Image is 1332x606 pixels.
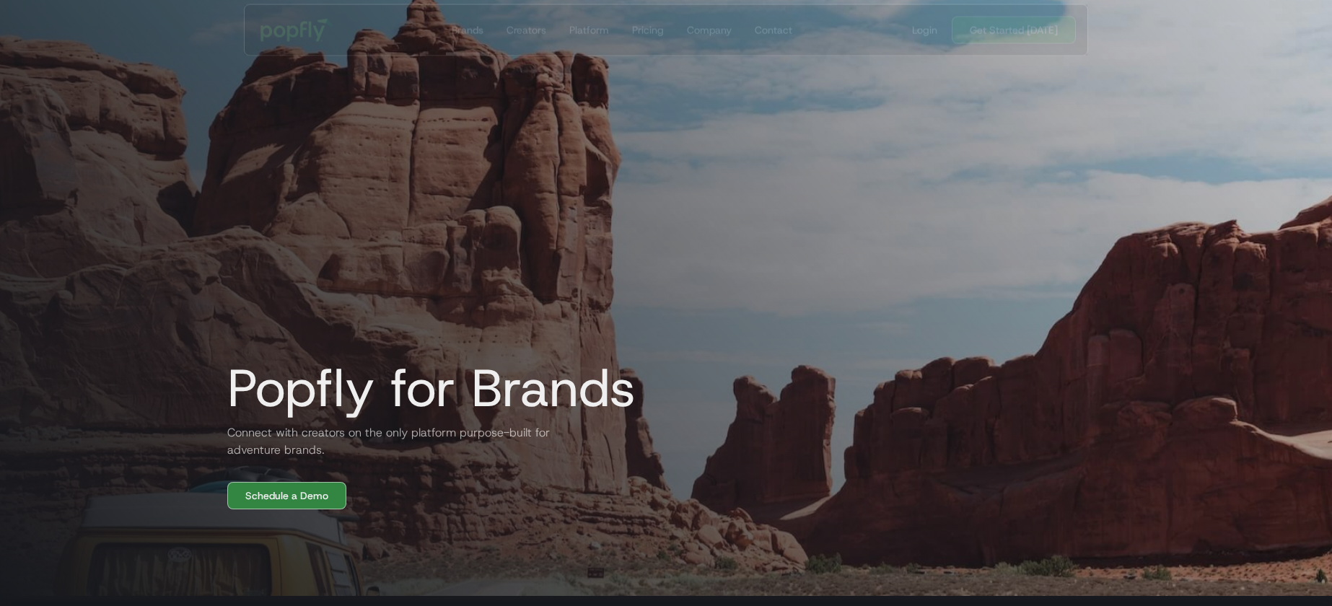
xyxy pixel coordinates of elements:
a: Login [906,23,943,38]
div: Creators [507,23,546,38]
h2: Connect with creators on the only platform purpose-built for adventure brands. [216,424,562,459]
a: Creators [501,5,552,56]
a: Get Started [DATE] [952,17,1076,44]
div: Login [912,23,937,38]
a: Platform [564,5,615,56]
div: Company [687,23,732,38]
a: Contact [749,5,798,56]
h1: Popfly for Brands [216,359,636,417]
a: Company [681,5,737,56]
div: Pricing [632,23,664,38]
div: Platform [569,23,609,38]
div: Contact [755,23,792,38]
a: Brands [446,5,489,56]
div: Brands [452,23,483,38]
a: Pricing [626,5,670,56]
a: home [250,9,343,52]
a: Schedule a Demo [227,482,346,509]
